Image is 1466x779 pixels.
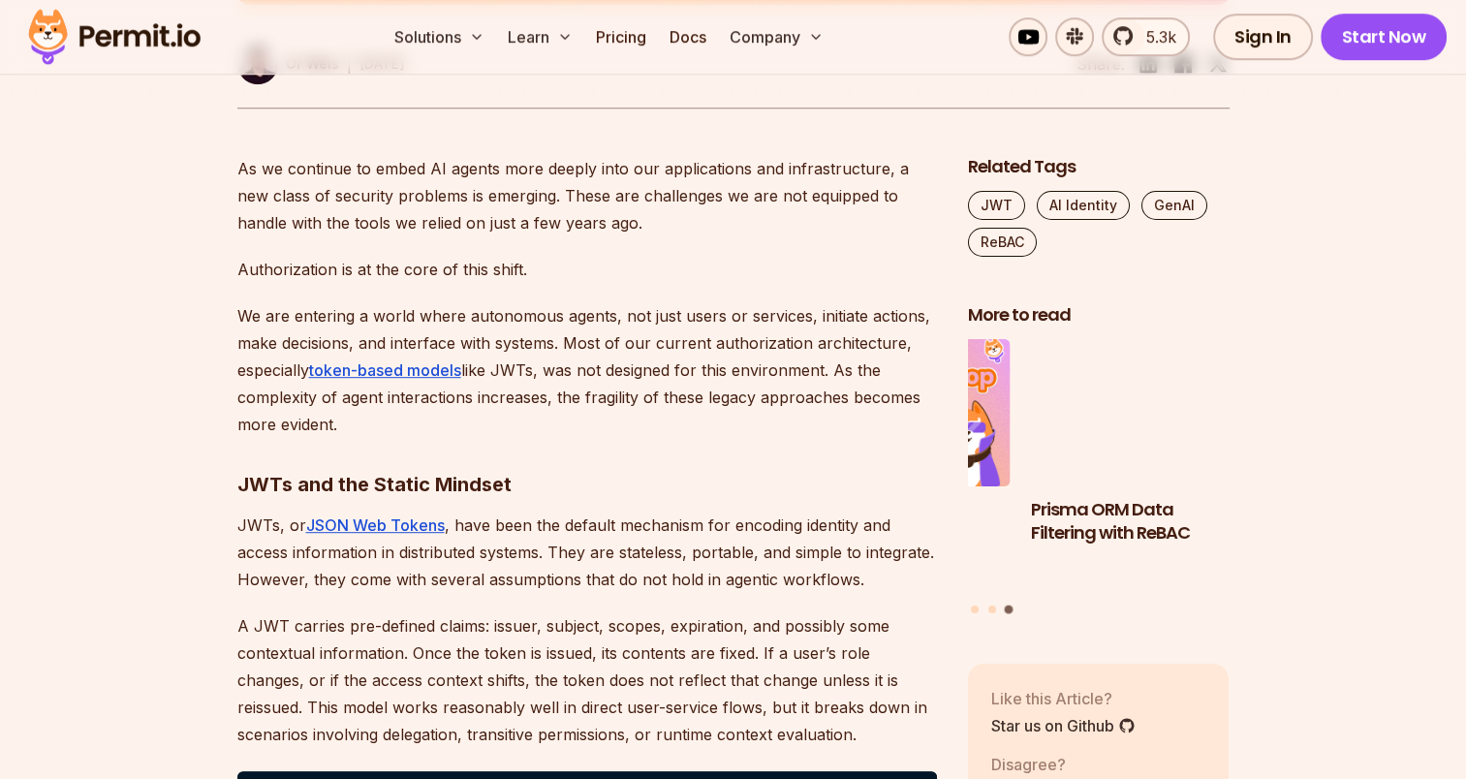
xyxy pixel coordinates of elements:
[237,256,937,283] p: Authorization is at the core of this shift.
[1135,25,1176,48] span: 5.3k
[968,303,1230,327] h2: More to read
[1141,191,1207,220] a: GenAI
[309,360,461,380] a: token-based models
[991,714,1136,737] a: Star us on Github
[1005,606,1014,614] button: Go to slide 3
[500,17,580,56] button: Learn
[749,339,1011,594] li: 2 of 3
[722,17,831,56] button: Company
[237,302,937,438] p: We are entering a world where autonomous agents, not just users or services, initiate actions, ma...
[1031,498,1293,546] h3: Prisma ORM Data Filtering with ReBAC
[1037,191,1130,220] a: AI Identity
[237,155,937,236] p: As we continue to embed AI agents more deeply into our applications and infrastructure, a new cla...
[749,339,1011,486] img: Human-in-the-Loop for AI Agents: Best Practices, Frameworks, Use Cases, and Demo
[968,191,1025,220] a: JWT
[588,17,654,56] a: Pricing
[1031,339,1293,594] li: 3 of 3
[1031,339,1293,594] a: Prisma ORM Data Filtering with ReBACPrisma ORM Data Filtering with ReBAC
[306,515,445,535] a: JSON Web Tokens
[237,612,937,748] p: A JWT carries pre-defined claims: issuer, subject, scopes, expiration, and possibly some contextu...
[749,498,1011,594] h3: Human-in-the-Loop for AI Agents: Best Practices, Frameworks, Use Cases, and Demo
[988,606,996,613] button: Go to slide 2
[1213,14,1313,60] a: Sign In
[387,17,492,56] button: Solutions
[991,687,1136,710] p: Like this Article?
[237,512,937,593] p: JWTs, or , have been the default mechanism for encoding identity and access information in distri...
[971,606,979,613] button: Go to slide 1
[662,17,714,56] a: Docs
[1321,14,1448,60] a: Start Now
[968,228,1037,257] a: ReBAC
[1031,339,1293,486] img: Prisma ORM Data Filtering with ReBAC
[19,4,209,70] img: Permit logo
[991,753,1094,776] p: Disagree?
[237,473,512,496] strong: JWTs and the Static Mindset
[968,155,1230,179] h2: Related Tags
[968,339,1230,617] div: Posts
[1102,17,1190,56] a: 5.3k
